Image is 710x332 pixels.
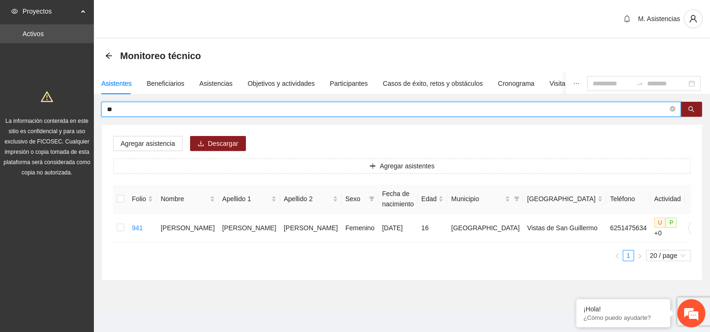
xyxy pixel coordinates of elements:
[280,185,342,213] th: Apellido 2
[611,250,623,261] li: Previous Page
[512,192,521,206] span: filter
[132,224,143,232] a: 941
[583,305,663,313] div: ¡Hola!
[284,194,331,204] span: Apellido 2
[688,220,703,235] button: edit
[550,78,637,89] div: Visita de campo y entregables
[132,194,146,204] span: Folio
[367,192,376,206] span: filter
[147,78,184,89] div: Beneficiarios
[128,185,157,213] th: Folio
[583,314,663,321] p: ¿Cómo puedo ayudarte?
[620,15,634,23] span: bell
[190,136,246,151] button: downloadDescargar
[421,194,437,204] span: Edad
[650,250,687,261] span: 20 / page
[606,213,650,242] td: 6251475634
[634,250,645,261] li: Next Page
[105,52,113,60] div: Back
[5,227,179,260] textarea: Escriba su mensaje y pulse “Intro”
[688,106,695,113] span: search
[198,140,204,148] span: download
[670,106,675,112] span: close-circle
[11,8,18,15] span: eye
[154,5,176,27] div: Minimizar ventana de chat en vivo
[219,185,280,213] th: Apellido 1
[54,111,130,205] span: Estamos en línea.
[219,213,280,242] td: [PERSON_NAME]
[523,213,606,242] td: Vistas de San Guillermo
[527,194,595,204] span: [GEOGRAPHIC_DATA]
[638,15,680,23] span: M. Asistencias
[4,118,91,176] span: La información contenida en este sitio es confidencial y para uso exclusivo de FICOSEC. Cualquier...
[684,9,702,28] button: user
[447,213,523,242] td: [GEOGRAPHIC_DATA]
[418,213,448,242] td: 16
[23,2,78,21] span: Proyectos
[199,78,233,89] div: Asistencias
[248,78,315,89] div: Objetivos y actividades
[614,253,620,259] span: left
[650,213,685,242] td: +0
[623,250,634,261] a: 1
[684,15,702,23] span: user
[157,185,218,213] th: Nombre
[418,185,448,213] th: Edad
[636,80,643,87] span: to
[637,253,642,259] span: right
[121,138,175,149] span: Agregar asistencia
[208,138,238,149] span: Descargar
[113,158,691,174] button: plusAgregar asistentes
[101,78,132,89] div: Asistentes
[280,213,342,242] td: [PERSON_NAME]
[222,194,269,204] span: Apellido 1
[650,185,685,213] th: Actividad
[369,196,374,202] span: filter
[157,213,218,242] td: [PERSON_NAME]
[120,48,201,63] span: Monitoreo técnico
[623,250,634,261] li: 1
[383,78,483,89] div: Casos de éxito, retos y obstáculos
[573,80,580,87] span: ellipsis
[670,105,675,114] span: close-circle
[23,30,44,38] a: Activos
[680,102,702,117] button: search
[345,194,365,204] span: Sexo
[514,196,519,202] span: filter
[646,250,691,261] div: Page Size
[636,80,643,87] span: swap-right
[369,163,376,170] span: plus
[634,250,645,261] button: right
[565,73,587,94] button: ellipsis
[41,91,53,103] span: warning
[49,48,158,60] div: Chatee con nosotros ahora
[611,250,623,261] button: left
[665,218,677,228] span: P
[342,213,378,242] td: Femenino
[105,52,113,60] span: arrow-left
[378,213,418,242] td: [DATE]
[378,185,418,213] th: Fecha de nacimiento
[654,218,666,228] span: U
[160,194,207,204] span: Nombre
[447,185,523,213] th: Municipio
[523,185,606,213] th: Colonia
[451,194,503,204] span: Municipio
[619,11,634,26] button: bell
[498,78,534,89] div: Cronograma
[330,78,368,89] div: Participantes
[689,224,703,232] span: edit
[113,136,183,151] button: Agregar asistencia
[606,185,650,213] th: Teléfono
[380,161,435,171] span: Agregar asistentes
